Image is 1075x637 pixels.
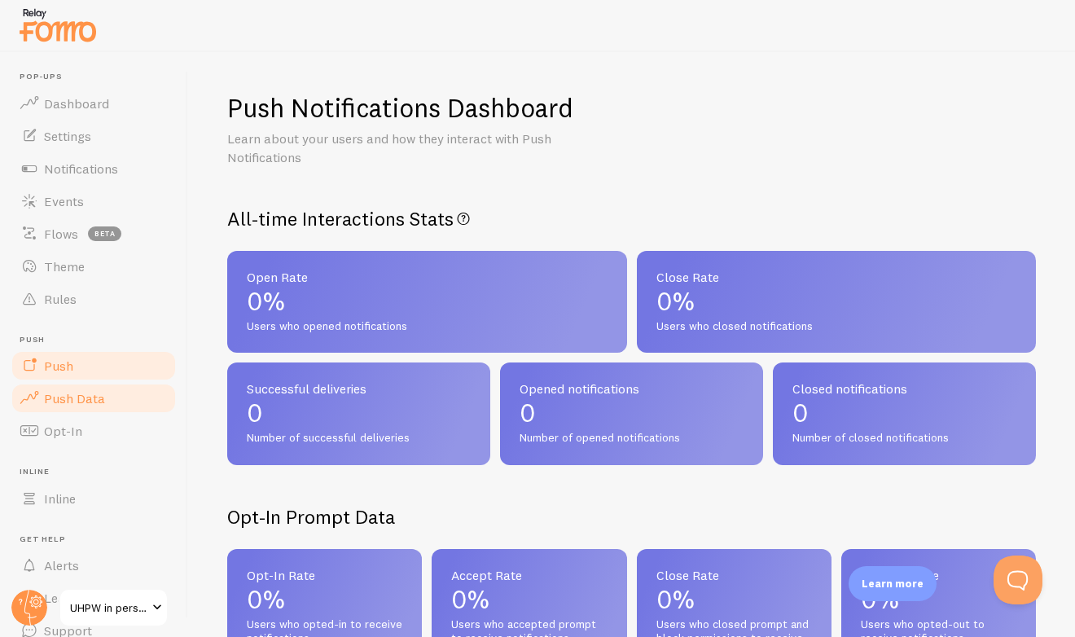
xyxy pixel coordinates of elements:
span: Theme [44,258,85,275]
span: Dashboard [44,95,109,112]
div: Learn more [849,566,937,601]
p: Learn about your users and how they interact with Push Notifications [227,130,618,167]
span: Opt-In Rate [247,569,402,582]
span: Closed notifications [792,382,1016,395]
p: 0% [656,288,1017,314]
a: Dashboard [10,87,178,120]
p: 0 [520,400,744,426]
span: Notifications [44,160,118,177]
a: Settings [10,120,178,152]
a: Push [10,349,178,382]
a: Theme [10,250,178,283]
a: UHPW in person upsell [59,588,169,627]
span: Rules [44,291,77,307]
a: Flows beta [10,217,178,250]
span: Push [20,335,178,345]
span: Push [44,358,73,374]
p: 0% [247,586,402,613]
a: Inline [10,482,178,515]
span: Close Rate [656,270,1017,283]
span: Pop-ups [20,72,178,82]
span: Number of closed notifications [792,431,1016,446]
h2: All-time Interactions Stats [227,206,1036,231]
span: Opt-In [44,423,82,439]
span: Push Data [44,390,105,406]
span: Events [44,193,84,209]
span: Users who closed notifications [656,319,1017,334]
span: Users who opened notifications [247,319,608,334]
a: Notifications [10,152,178,185]
a: Rules [10,283,178,315]
span: Open Rate [247,270,608,283]
img: fomo-relay-logo-orange.svg [17,4,99,46]
span: UHPW in person upsell [70,598,147,617]
span: Close Rate [656,569,812,582]
span: beta [88,226,121,241]
h1: Push Notifications Dashboard [227,91,573,125]
span: Flows [44,226,78,242]
span: Number of successful deliveries [247,431,471,446]
span: Number of opened notifications [520,431,744,446]
span: Opt-Out Rate [861,569,1016,582]
p: 0% [451,586,607,613]
a: Push Data [10,382,178,415]
iframe: Help Scout Beacon - Open [994,556,1042,604]
p: 0 [792,400,1016,426]
a: Learn [10,582,178,614]
span: Inline [20,467,178,477]
span: Opened notifications [520,382,744,395]
p: Learn more [862,576,924,591]
span: Get Help [20,534,178,545]
a: Events [10,185,178,217]
p: 0% [861,586,1016,613]
span: Learn [44,590,77,606]
a: Alerts [10,549,178,582]
p: 0% [656,586,812,613]
a: Opt-In [10,415,178,447]
span: Alerts [44,557,79,573]
span: Settings [44,128,91,144]
p: 0% [247,288,608,314]
span: Inline [44,490,76,507]
span: Successful deliveries [247,382,471,395]
span: Accept Rate [451,569,607,582]
p: 0 [247,400,471,426]
h2: Opt-In Prompt Data [227,504,1036,529]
